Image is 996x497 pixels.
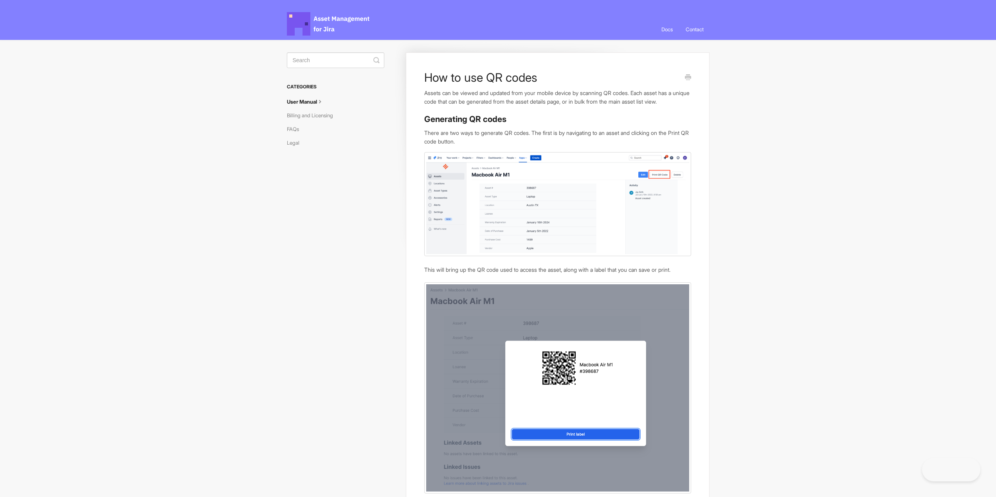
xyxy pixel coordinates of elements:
input: Search [287,52,384,68]
a: Print this Article [685,74,691,82]
img: file-UJYbwO06o1.png [424,282,691,493]
img: file-N2UVGUqx73.png [424,152,691,256]
a: User Manual [287,95,330,108]
iframe: Toggle Customer Support [922,458,980,481]
h3: Generating QR codes [424,114,691,125]
h3: Categories [287,80,384,94]
span: Asset Management for Jira Docs [287,12,371,36]
p: This will bring up the QR code used to access the asset, along with a label that you can save or ... [424,266,691,274]
a: Billing and Licensing [287,109,339,122]
a: FAQs [287,123,305,135]
a: Docs [656,19,679,40]
h1: How to use QR codes [424,70,679,84]
a: Contact [680,19,710,40]
p: There are two ways to generate QR codes. The first is by navigating to an asset and clicking on t... [424,129,691,145]
a: Legal [287,136,305,149]
p: Assets can be viewed and updated from your mobile device by scanning QR codes. Each asset has a u... [424,89,691,106]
